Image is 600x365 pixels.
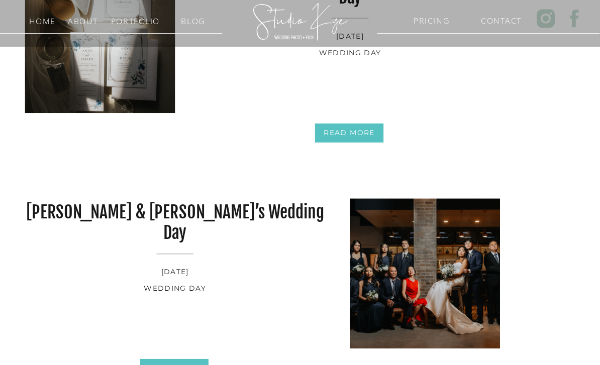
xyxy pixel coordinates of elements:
[481,14,520,23] a: Contact
[26,201,324,242] a: [PERSON_NAME] & [PERSON_NAME]’s Wedding Day
[65,14,101,24] a: About
[25,266,325,278] h3: [DATE]
[144,283,206,292] a: Wedding Day
[111,14,157,24] a: Portfolio
[23,14,62,24] a: Home
[319,48,381,57] a: Wedding Day
[316,127,382,141] a: REad More
[170,14,216,24] a: Blog
[413,14,451,23] a: PRICING
[350,198,501,348] a: Patrick & Leizl’s Wedding Day
[200,30,500,43] h3: [DATE]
